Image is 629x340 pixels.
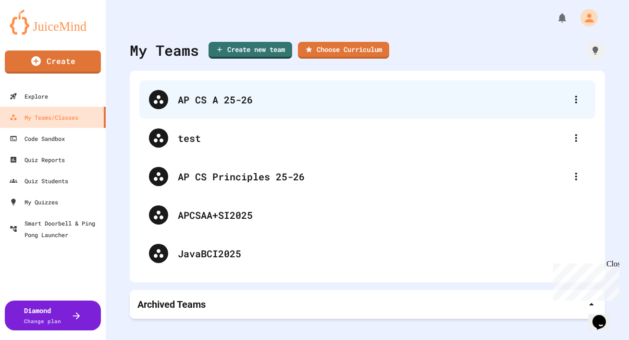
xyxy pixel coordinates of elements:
[209,42,292,59] a: Create new team
[137,298,206,311] p: Archived Teams
[178,131,567,145] div: test
[130,39,199,61] div: My Teams
[539,10,570,26] div: My Notifications
[25,317,62,325] span: Change plan
[10,154,65,165] div: Quiz Reports
[10,133,65,144] div: Code Sandbox
[10,112,78,123] div: My Teams/Classes
[25,305,62,326] div: Diamond
[10,175,68,187] div: Quiz Students
[5,50,101,74] a: Create
[139,80,595,119] div: AP CS A 25-26
[4,4,66,61] div: Chat with us now!Close
[10,196,58,208] div: My Quizzes
[570,7,600,29] div: My Account
[5,301,101,330] button: DiamondChange plan
[139,157,595,196] div: AP CS Principles 25-26
[178,92,567,107] div: AP CS A 25-26
[10,90,48,102] div: Explore
[586,41,605,60] div: How it works
[139,196,595,234] div: APCSAA+SI2025
[298,42,389,59] a: Choose Curriculum
[178,246,586,261] div: JavaBCI2025
[589,302,619,330] iframe: chat widget
[178,208,586,222] div: APCSAA+SI2025
[10,10,96,35] img: logo-orange.svg
[178,169,567,184] div: AP CS Principles 25-26
[10,217,102,240] div: Smart Doorbell & Ping Pong Launcher
[139,234,595,273] div: JavaBCI2025
[139,119,595,157] div: test
[549,260,619,301] iframe: chat widget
